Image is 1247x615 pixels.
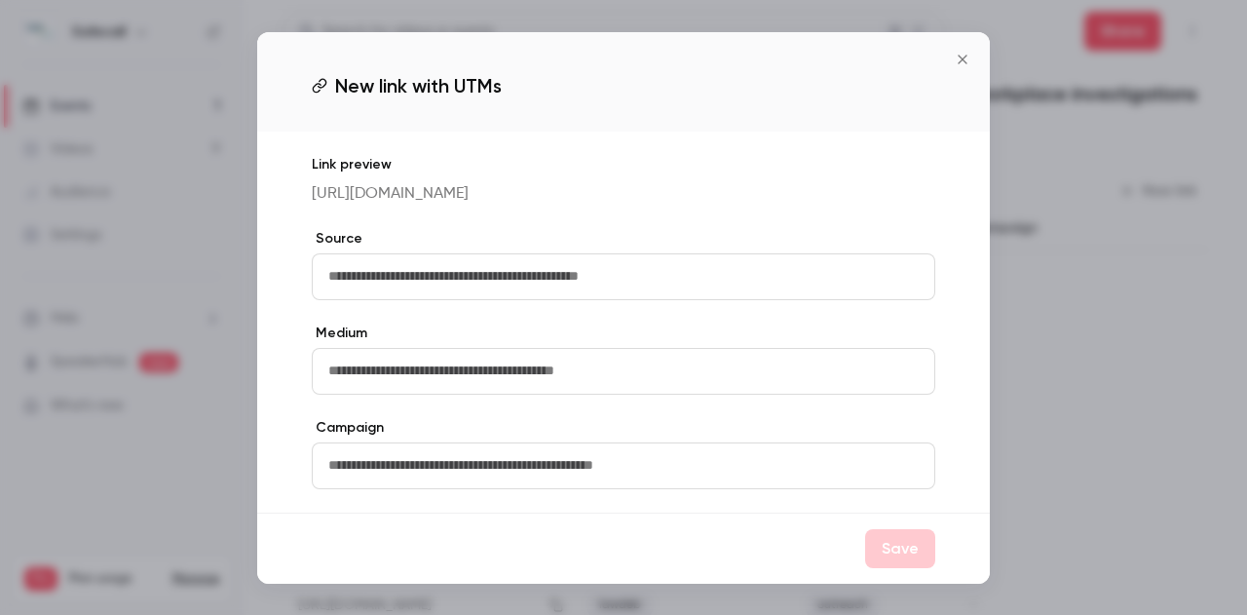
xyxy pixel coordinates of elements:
[312,418,935,438] label: Campaign
[312,229,935,249] label: Source
[335,71,502,100] span: New link with UTMs
[312,324,935,343] label: Medium
[312,182,935,206] p: [URL][DOMAIN_NAME]
[312,155,935,174] p: Link preview
[943,40,982,79] button: Close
